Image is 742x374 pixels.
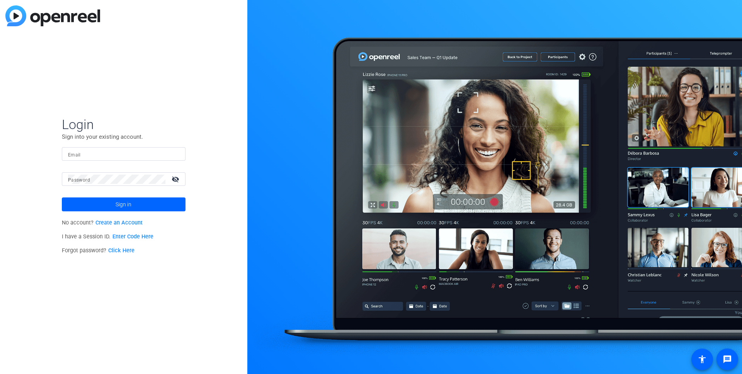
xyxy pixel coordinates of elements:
[108,247,134,254] a: Click Here
[95,219,143,226] a: Create an Account
[68,150,179,159] input: Enter Email Address
[68,177,90,183] mat-label: Password
[62,116,185,133] span: Login
[116,195,131,214] span: Sign in
[112,233,153,240] a: Enter Code Here
[698,355,707,364] mat-icon: accessibility
[723,355,732,364] mat-icon: message
[68,152,81,158] mat-label: Email
[62,247,134,254] span: Forgot password?
[62,233,153,240] span: I have a Session ID.
[62,197,185,211] button: Sign in
[167,173,185,185] mat-icon: visibility_off
[5,5,100,26] img: blue-gradient.svg
[62,133,185,141] p: Sign into your existing account.
[62,219,143,226] span: No account?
